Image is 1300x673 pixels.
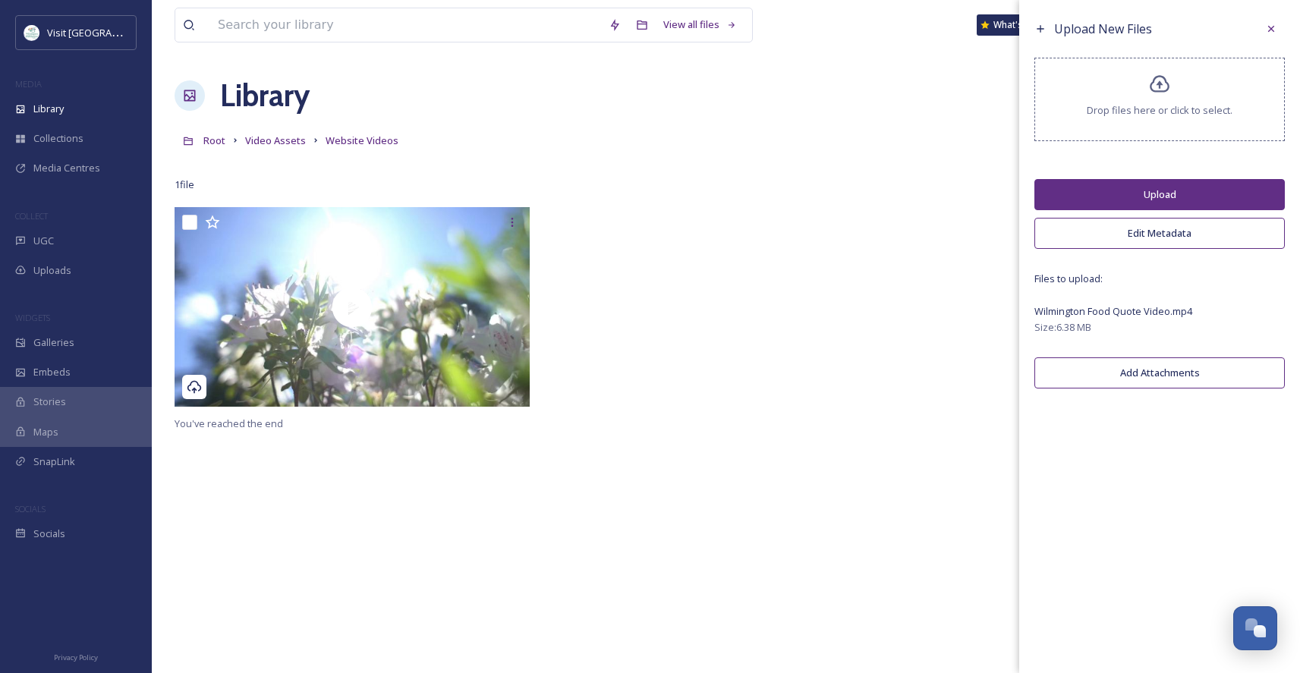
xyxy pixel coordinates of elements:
[175,178,194,192] span: 1 file
[203,131,225,149] a: Root
[326,131,398,149] a: Website Videos
[220,73,310,118] a: Library
[33,395,66,409] span: Stories
[1087,103,1232,118] span: Drop files here or click to select.
[33,102,64,116] span: Library
[15,210,48,222] span: COLLECT
[1034,357,1285,388] button: Add Attachments
[1034,218,1285,249] button: Edit Metadata
[1034,179,1285,210] button: Upload
[175,417,283,430] span: You've reached the end
[1034,272,1285,286] span: Files to upload:
[175,207,530,407] img: thumbnail
[33,527,65,541] span: Socials
[326,134,398,147] span: Website Videos
[15,78,42,90] span: MEDIA
[245,134,306,147] span: Video Assets
[33,131,83,146] span: Collections
[33,365,71,379] span: Embeds
[1054,20,1152,37] span: Upload New Files
[33,234,54,248] span: UGC
[33,454,75,469] span: SnapLink
[1034,304,1192,318] span: Wilmington Food Quote Video.mp4
[977,14,1053,36] a: What's New
[33,161,100,175] span: Media Centres
[33,263,71,278] span: Uploads
[1233,606,1277,650] button: Open Chat
[210,8,601,42] input: Search your library
[1034,320,1091,335] span: Size: 6.38 MB
[203,134,225,147] span: Root
[245,131,306,149] a: Video Assets
[54,653,98,662] span: Privacy Policy
[47,25,165,39] span: Visit [GEOGRAPHIC_DATA]
[33,425,58,439] span: Maps
[33,335,74,350] span: Galleries
[656,10,744,39] a: View all files
[15,503,46,514] span: SOCIALS
[24,25,39,40] img: download%20%281%29.jpeg
[54,647,98,665] a: Privacy Policy
[15,312,50,323] span: WIDGETS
